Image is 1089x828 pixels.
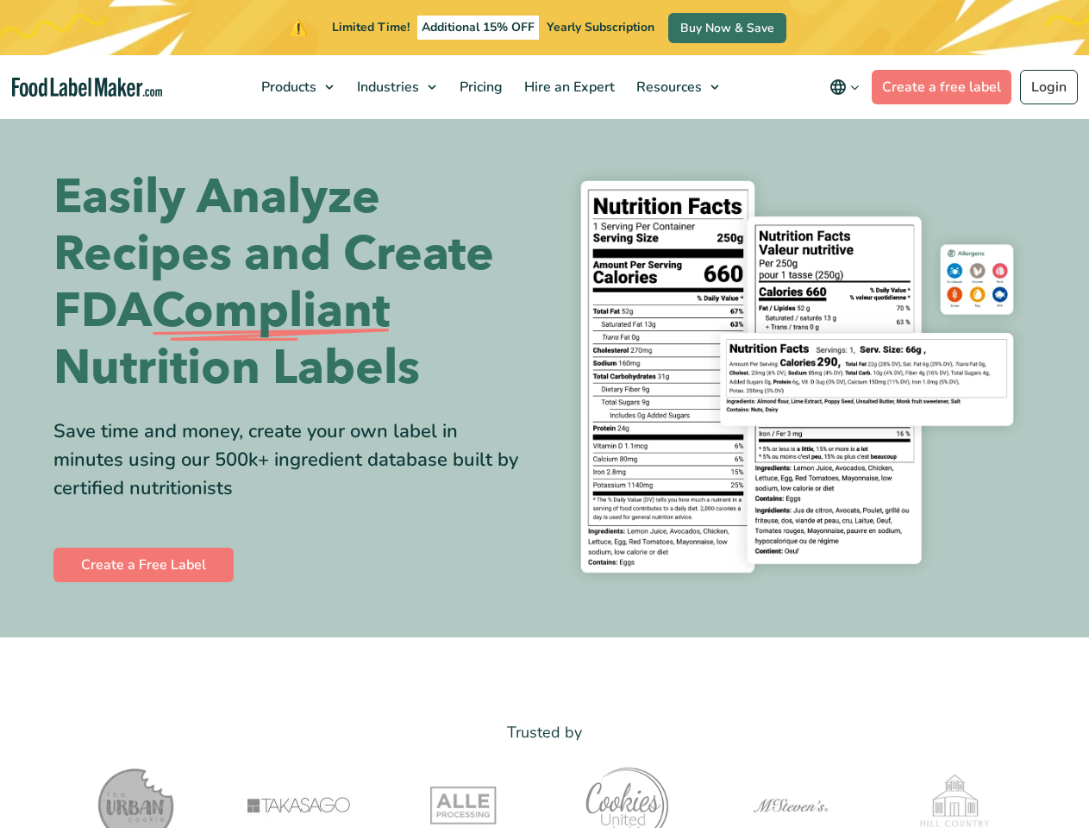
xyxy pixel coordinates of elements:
p: Trusted by [53,720,1036,745]
a: Create a Free Label [53,548,234,582]
span: Industries [352,78,421,97]
a: Products [251,55,342,119]
h1: Easily Analyze Recipes and Create FDA Nutrition Labels [53,169,532,397]
span: Compliant [152,283,390,340]
a: Pricing [449,55,510,119]
a: Hire an Expert [514,55,622,119]
span: Resources [631,78,704,97]
div: Save time and money, create your own label in minutes using our 500k+ ingredient database built b... [53,417,532,503]
span: Hire an Expert [519,78,616,97]
a: Resources [626,55,728,119]
a: Create a free label [872,70,1011,104]
span: Pricing [454,78,504,97]
span: Yearly Subscription [547,19,654,35]
a: Buy Now & Save [668,13,786,43]
a: Login [1020,70,1078,104]
span: Additional 15% OFF [417,16,539,40]
span: Limited Time! [332,19,410,35]
a: Industries [347,55,445,119]
span: Products [256,78,318,97]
